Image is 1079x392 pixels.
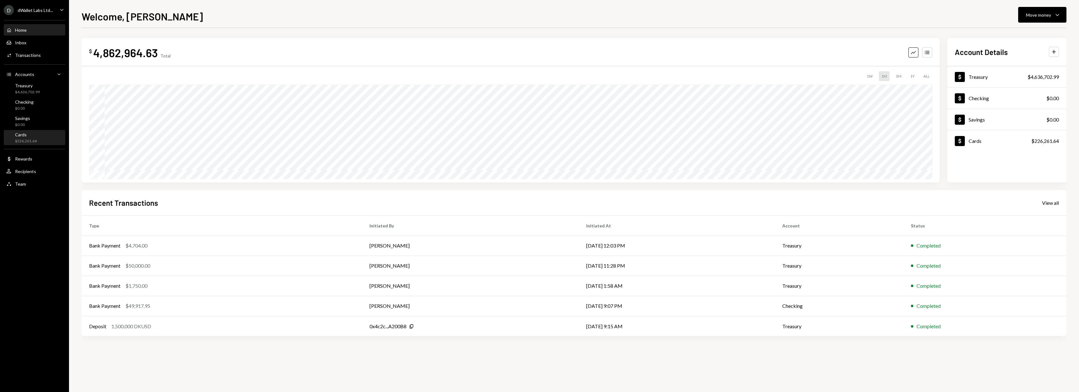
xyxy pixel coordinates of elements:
[4,68,65,80] a: Accounts
[15,27,27,33] div: Home
[4,114,65,129] a: Savings$0.00
[89,262,120,269] div: Bank Payment
[1046,95,1059,102] div: $0.00
[362,215,579,236] th: Initiated By
[362,276,579,296] td: [PERSON_NAME]
[15,156,32,161] div: Rewards
[1028,73,1059,81] div: $4,636,702.99
[89,323,106,330] div: Deposit
[775,316,904,336] td: Treasury
[4,153,65,164] a: Rewards
[917,302,941,310] div: Completed
[903,215,1066,236] th: Status
[1018,7,1066,23] button: Move money
[15,83,40,88] div: Treasury
[579,296,775,316] td: [DATE] 9:07 PM
[89,282,120,290] div: Bank Payment
[947,66,1066,87] a: Treasury$4,636,702.99
[89,48,92,54] div: $
[15,116,30,121] div: Savings
[893,71,904,81] div: 3M
[917,262,941,269] div: Completed
[4,130,65,145] a: Cards$226,261.64
[579,316,775,336] td: [DATE] 9:15 AM
[947,130,1066,151] a: Cards$226,261.64
[125,302,150,310] div: $49,917.95
[18,8,53,13] div: dWallet Labs Ltd...
[89,198,158,208] h2: Recent Transactions
[579,256,775,276] td: [DATE] 11:28 PM
[15,122,30,128] div: $0.00
[969,95,989,101] div: Checking
[921,71,932,81] div: ALL
[947,88,1066,109] a: Checking$0.00
[15,106,34,111] div: $0.00
[969,74,988,80] div: Treasury
[89,242,120,249] div: Bank Payment
[4,49,65,61] a: Transactions
[4,81,65,96] a: Treasury$4,636,702.99
[15,72,34,77] div: Accounts
[15,99,34,105] div: Checking
[917,282,941,290] div: Completed
[775,256,904,276] td: Treasury
[15,40,26,45] div: Inbox
[579,215,775,236] th: Initiated At
[82,10,203,23] h1: Welcome, [PERSON_NAME]
[82,215,362,236] th: Type
[1026,12,1051,18] div: Move money
[4,166,65,177] a: Recipients
[15,90,40,95] div: $4,636,702.99
[15,139,37,144] div: $226,261.64
[125,262,150,269] div: $50,000.00
[1042,199,1059,206] a: View all
[969,117,985,122] div: Savings
[362,256,579,276] td: [PERSON_NAME]
[125,242,147,249] div: $4,704.00
[362,296,579,316] td: [PERSON_NAME]
[15,132,37,137] div: Cards
[775,236,904,256] td: Treasury
[879,71,890,81] div: 1M
[579,276,775,296] td: [DATE] 1:58 AM
[93,46,158,60] div: 4,862,964.63
[1042,200,1059,206] div: View all
[125,282,147,290] div: $1,750.00
[917,323,941,330] div: Completed
[947,109,1066,130] a: Savings$0.00
[4,97,65,112] a: Checking$0.00
[775,296,904,316] td: Checking
[15,52,41,58] div: Transactions
[1031,137,1059,145] div: $226,261.64
[775,215,904,236] th: Account
[579,236,775,256] td: [DATE] 12:03 PM
[111,323,151,330] div: 1,500,000 DKUSD
[4,37,65,48] a: Inbox
[369,323,407,330] div: 0x4c2c...A200B8
[4,24,65,35] a: Home
[89,302,120,310] div: Bank Payment
[955,47,1008,57] h2: Account Details
[362,236,579,256] td: [PERSON_NAME]
[969,138,981,144] div: Cards
[160,53,171,58] div: Total
[864,71,875,81] div: 1W
[908,71,917,81] div: 1Y
[1046,116,1059,123] div: $0.00
[4,5,14,15] div: D
[4,178,65,189] a: Team
[15,169,36,174] div: Recipients
[775,276,904,296] td: Treasury
[917,242,941,249] div: Completed
[15,181,26,187] div: Team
